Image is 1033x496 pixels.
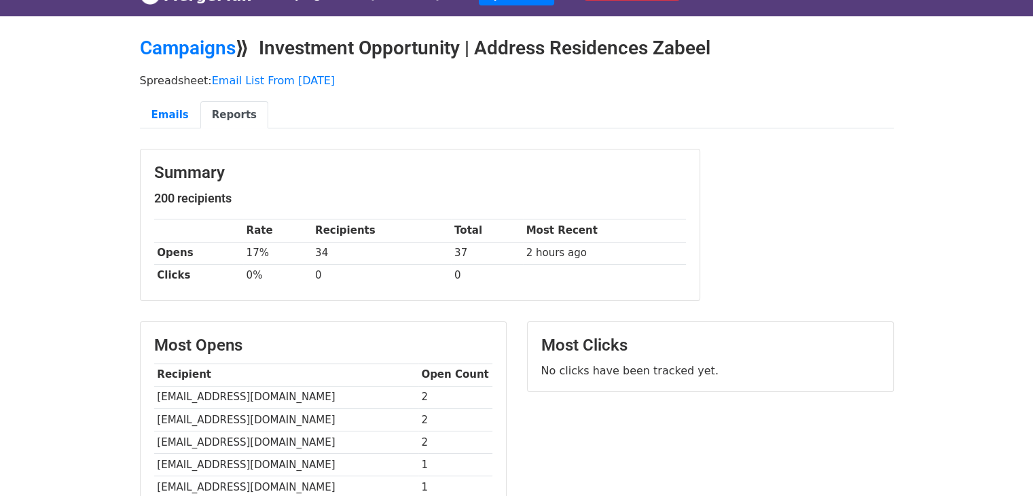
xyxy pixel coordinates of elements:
[140,37,894,60] h2: ⟫ Investment Opportunity | Address Residences Zabeel
[312,219,451,242] th: Recipients
[418,431,492,453] td: 2
[154,242,243,264] th: Opens
[154,386,418,408] td: [EMAIL_ADDRESS][DOMAIN_NAME]
[418,453,492,476] td: 1
[212,74,335,87] a: Email List From [DATE]
[154,408,418,431] td: [EMAIL_ADDRESS][DOMAIN_NAME]
[312,264,451,287] td: 0
[523,242,686,264] td: 2 hours ago
[243,219,312,242] th: Rate
[418,386,492,408] td: 2
[523,219,686,242] th: Most Recent
[154,364,418,386] th: Recipient
[418,364,492,386] th: Open Count
[140,73,894,88] p: Spreadsheet:
[154,163,686,183] h3: Summary
[451,242,523,264] td: 37
[140,37,236,59] a: Campaigns
[200,101,268,129] a: Reports
[243,242,312,264] td: 17%
[451,219,523,242] th: Total
[541,336,880,355] h3: Most Clicks
[154,453,418,476] td: [EMAIL_ADDRESS][DOMAIN_NAME]
[965,431,1033,496] iframe: Chat Widget
[154,431,418,453] td: [EMAIL_ADDRESS][DOMAIN_NAME]
[154,191,686,206] h5: 200 recipients
[243,264,312,287] td: 0%
[154,264,243,287] th: Clicks
[418,408,492,431] td: 2
[312,242,451,264] td: 34
[140,101,200,129] a: Emails
[154,336,492,355] h3: Most Opens
[541,364,880,378] p: No clicks have been tracked yet.
[451,264,523,287] td: 0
